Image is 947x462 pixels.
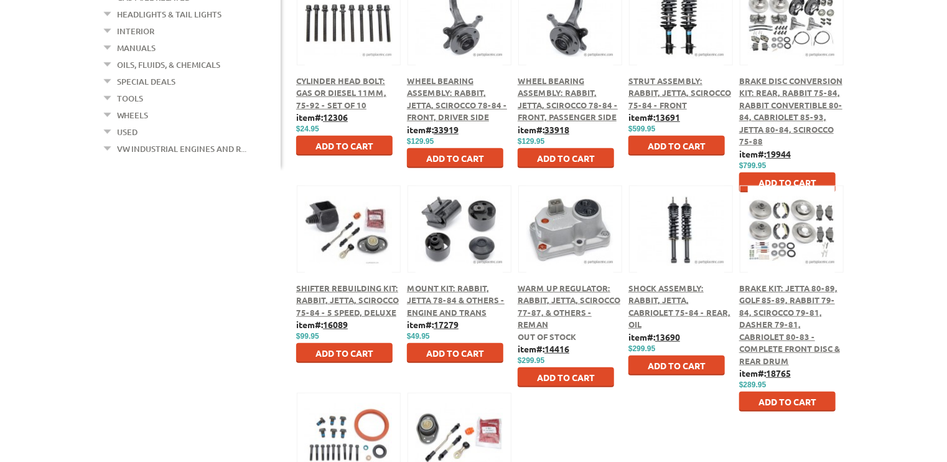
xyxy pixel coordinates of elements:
b: item#: [518,124,569,135]
a: Special Deals [117,73,175,90]
b: item#: [296,319,348,330]
button: Add to Cart [628,136,725,156]
b: item#: [739,148,791,159]
span: Add to Cart [315,347,373,359]
span: Add to Cart [648,360,706,371]
u: 13690 [655,331,680,342]
a: Strut Assembly: Rabbit, Jetta, Scirocco 75-84 - Front [628,75,731,110]
span: Add to Cart [315,140,373,151]
b: item#: [296,111,348,123]
button: Add to Cart [296,136,393,156]
b: item#: [407,124,459,135]
span: Add to Cart [758,396,816,407]
span: $129.95 [518,137,544,146]
a: Used [117,124,138,140]
span: Add to Cart [758,177,816,188]
a: Cylinder Head Bolt: Gas or Diesel 11mm, 75-92 - Set Of 10 [296,75,386,110]
a: VW Industrial Engines and R... [117,141,246,157]
b: item#: [739,367,791,379]
u: 12306 [323,111,348,123]
button: Add to Cart [518,148,614,168]
a: Manuals [117,40,156,56]
span: $299.95 [518,356,544,365]
span: Add to Cart [537,372,595,383]
a: Shifter Rebuilding Kit: Rabbit, Jetta, Scirocco 75-84 - 5 Speed, Deluxe [296,283,399,318]
span: $299.95 [628,344,655,353]
a: Tools [117,90,143,106]
span: Add to Cart [426,153,484,164]
u: 33918 [544,124,569,135]
a: Headlights & Tail Lights [117,6,222,22]
button: Add to Cart [407,148,503,168]
span: Add to Cart [648,140,706,151]
button: Add to Cart [407,343,503,363]
span: $24.95 [296,125,319,133]
a: Wheel Bearing Assembly: Rabbit, Jetta, Scirocco 78-84 - Front, Driver Side [407,75,507,123]
span: $49.95 [407,332,430,341]
a: Brake Disc Conversion Kit: Rear, Rabbit 75-84, Rabbit Convertible 80-84, Cabriolet 85-93, Jetta 8... [739,75,842,147]
span: $599.95 [628,125,655,133]
button: Add to Cart [739,172,836,192]
u: 19944 [766,148,791,159]
button: Add to Cart [296,343,393,363]
a: Shock Assembly: Rabbit, Jetta, Cabriolet 75-84 - Rear, Oil [628,283,730,330]
span: $799.95 [739,161,766,170]
u: 17279 [434,319,459,330]
b: item#: [518,343,569,354]
a: Wheels [117,107,148,123]
button: Add to Cart [518,367,614,387]
button: Add to Cart [739,392,836,412]
u: 18765 [766,367,791,379]
b: item#: [628,111,680,123]
a: Wheel Bearing Assembly: Rabbit, Jetta, Scirocco 78-84 - Front, Passenger Side [518,75,618,123]
a: Interior [117,23,154,39]
u: 14416 [544,343,569,354]
button: Add to Cart [628,356,725,375]
u: 16089 [323,319,348,330]
span: Out of stock [518,331,576,342]
u: 13691 [655,111,680,123]
span: $289.95 [739,380,766,389]
span: Add to Cart [426,347,484,359]
a: Brake Kit: Jetta 80-89, Golf 85-89, Rabbit 79-84, Scirocco 79-81, Dasher 79-81, Cabriolet 80-83 -... [739,283,840,366]
u: 33919 [434,124,459,135]
span: $99.95 [296,332,319,341]
a: Mount Kit: Rabbit, Jetta 78-84 & Others - Engine and Trans [407,283,505,318]
a: Warm Up Regulator: Rabbit, Jetta, Scirocco 77-87, & Others - Reman [518,283,620,330]
span: $129.95 [407,137,434,146]
b: item#: [407,319,459,330]
span: Add to Cart [537,153,595,164]
a: Oils, Fluids, & Chemicals [117,57,220,73]
b: item#: [628,331,680,342]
